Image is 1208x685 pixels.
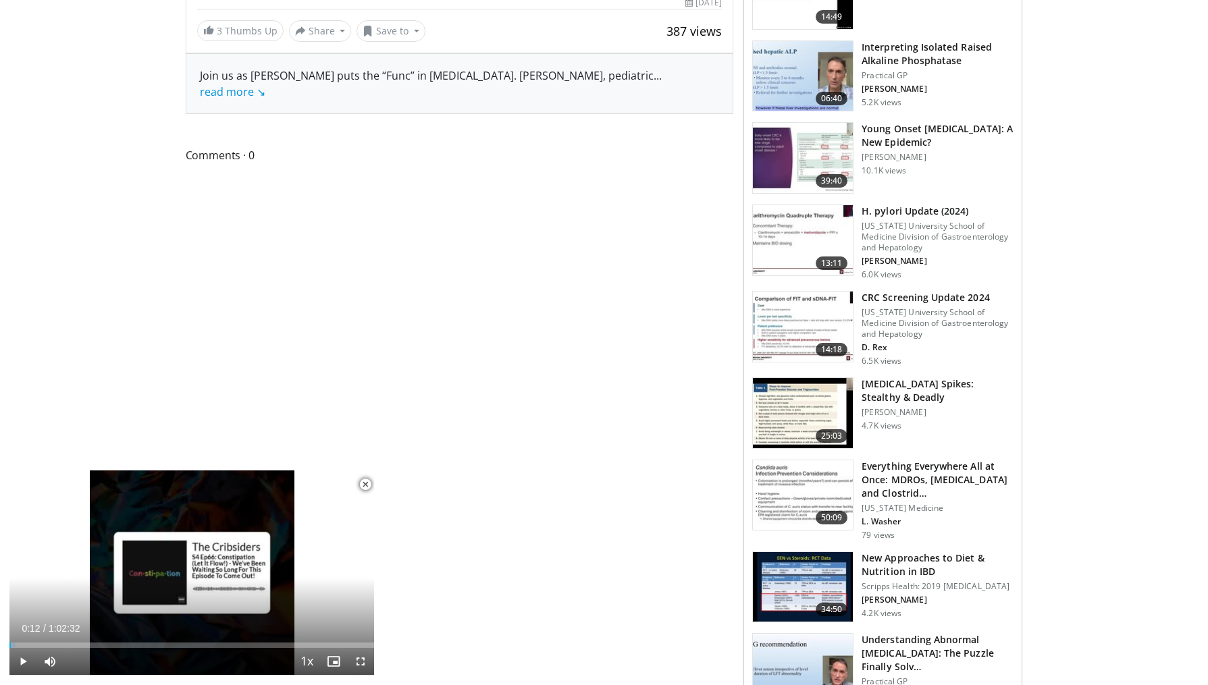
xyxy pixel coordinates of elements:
p: L. Washer [862,516,1014,527]
a: 25:03 [MEDICAL_DATA] Spikes: Stealthy & Deadly [PERSON_NAME] 4.7K views [752,377,1014,449]
p: [PERSON_NAME] [862,256,1014,267]
button: Play [9,648,36,675]
span: 387 views [666,23,722,39]
p: [PERSON_NAME] [862,84,1014,94]
p: Practical GP [862,70,1014,81]
p: 4.7K views [862,420,901,431]
span: 34:50 [816,603,848,616]
h3: H. pylori Update (2024) [862,204,1014,218]
p: 5.2K views [862,97,901,108]
p: [PERSON_NAME] [862,152,1014,163]
button: Mute [36,648,63,675]
span: 50:09 [816,511,848,524]
img: 94cbdef1-8024-4923-aeed-65cc31b5ce88.150x105_q85_crop-smart_upscale.jpg [753,205,853,275]
a: 39:40 Young Onset [MEDICAL_DATA]: A New Epidemic? [PERSON_NAME] 10.1K views [752,122,1014,194]
h3: CRC Screening Update 2024 [862,291,1014,304]
img: b23cd043-23fa-4b3f-b698-90acdd47bf2e.150x105_q85_crop-smart_upscale.jpg [753,123,853,193]
button: Share [289,20,352,42]
p: D. Rex [862,342,1014,353]
h3: Everything Everywhere All at Once: MDROs, [MEDICAL_DATA] and Clostrid… [862,460,1014,500]
a: 34:50 New Approaches to Diet & Nutrition in IBD Scripps Health: 2019 [MEDICAL_DATA] [PERSON_NAME]... [752,551,1014,623]
button: Enable picture-in-picture mode [320,648,347,675]
img: 590c3df7-196e-490d-83c6-10032953bd9f.150x105_q85_crop-smart_upscale.jpg [753,460,853,530]
span: Comments 0 [186,146,734,164]
a: read more ↘ [200,84,265,99]
h3: Young Onset [MEDICAL_DATA]: A New Epidemic? [862,122,1014,149]
button: Fullscreen [347,648,374,675]
button: Playback Rate [293,648,320,675]
a: 06:40 Interpreting Isolated Raised Alkaline Phosphatase Practical GP [PERSON_NAME] 5.2K views [752,40,1014,112]
button: Close [352,470,379,499]
h3: [MEDICAL_DATA] Spikes: Stealthy & Deadly [862,377,1014,404]
span: / [43,623,46,634]
a: 14:18 CRC Screening Update 2024 [US_STATE] University School of Medicine Division of Gastroentero... [752,291,1014,366]
p: Scripps Health: 2019 [MEDICAL_DATA] [862,581,1014,592]
h3: New Approaches to Diet & Nutrition in IBD [862,551,1014,578]
span: 13:11 [816,256,848,270]
p: [US_STATE] University School of Medicine Division of Gastroenterology and Hepatology [862,307,1014,339]
span: 06:40 [816,92,848,105]
p: 10.1K views [862,165,906,176]
p: [PERSON_NAME] [862,407,1014,418]
p: [US_STATE] University School of Medicine Division of Gastroenterology and Hepatology [862,221,1014,253]
img: 91500494-a7c6-4302-a3df-6280f031e251.150x105_q85_crop-smart_upscale.jpg [753,292,853,362]
a: 13:11 H. pylori Update (2024) [US_STATE] University School of Medicine Division of Gastroenterolo... [752,204,1014,280]
button: Save to [357,20,425,42]
span: 0:12 [22,623,40,634]
span: 14:49 [816,10,848,24]
span: 1:02:32 [49,623,80,634]
div: Join us as [PERSON_NAME] puts the “Func” in [MEDICAL_DATA]. [PERSON_NAME], pediatric [200,67,720,100]
h3: Understanding Abnormal [MEDICAL_DATA]: The Puzzle Finally Solv… [862,633,1014,674]
span: 14:18 [816,343,848,356]
video-js: Video Player [9,470,374,676]
p: 6.5K views [862,356,901,366]
a: 3 Thumbs Up [197,20,284,41]
span: ... [200,68,662,99]
img: 0d1747ae-4eac-4456-b2f5-cd164c21000b.150x105_q85_crop-smart_upscale.jpg [753,552,853,622]
p: [US_STATE] Medicine [862,503,1014,514]
p: 6.0K views [862,269,901,280]
p: [PERSON_NAME] [862,595,1014,605]
div: Progress Bar [9,642,374,648]
img: 04b31223-f831-4724-b3a7-7bfa3e47c211.150x105_q85_crop-smart_upscale.jpg [753,378,853,448]
p: 79 views [862,530,895,541]
img: 6a4ee52d-0f16-480d-a1b4-8187386ea2ed.150x105_q85_crop-smart_upscale.jpg [753,41,853,111]
a: 50:09 Everything Everywhere All at Once: MDROs, [MEDICAL_DATA] and Clostrid… [US_STATE] Medicine ... [752,460,1014,541]
span: 25:03 [816,429,848,443]
span: 39:40 [816,174,848,188]
h3: Interpreting Isolated Raised Alkaline Phosphatase [862,40,1014,67]
span: 3 [217,24,222,37]
p: 4.2K views [862,608,901,619]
